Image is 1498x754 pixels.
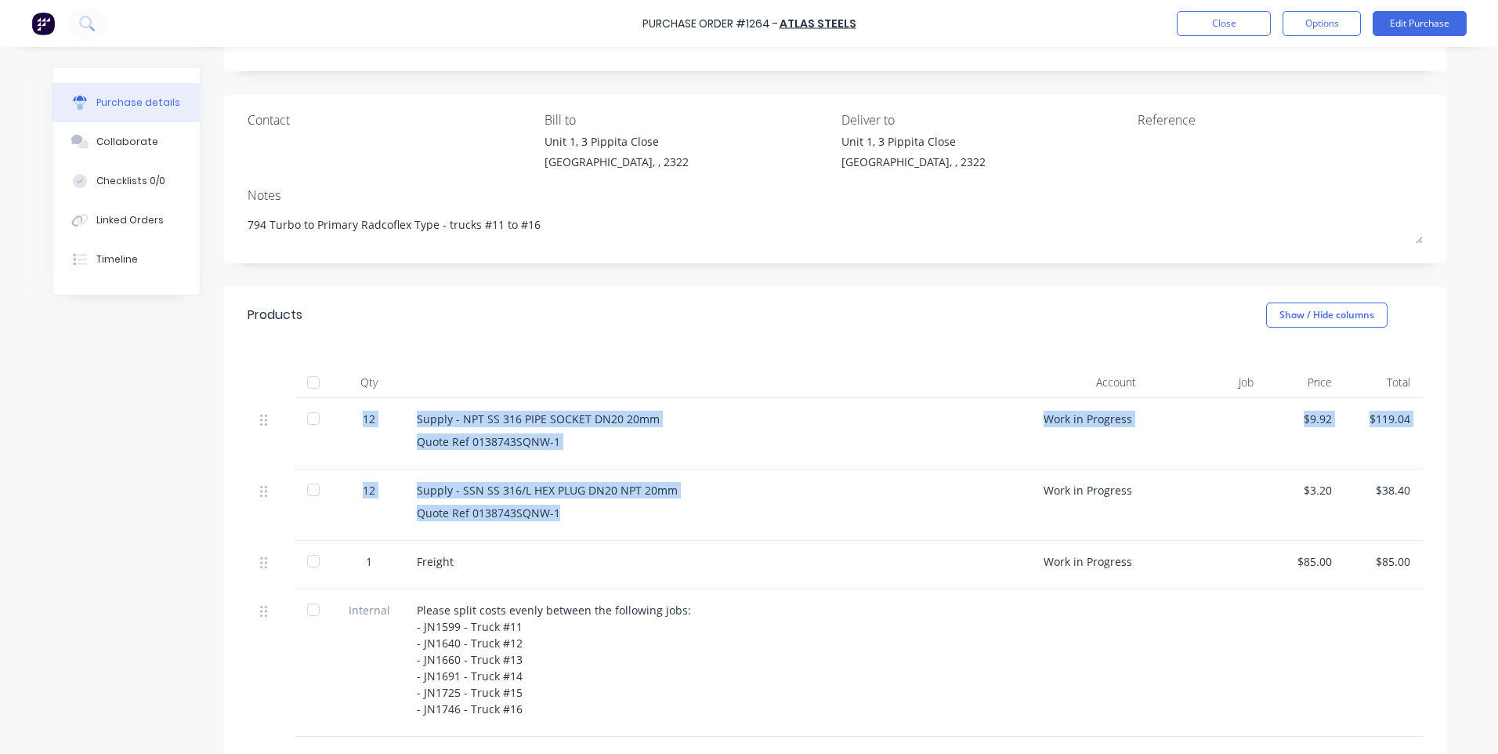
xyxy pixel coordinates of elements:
[52,83,200,122] button: Purchase details
[417,411,1019,427] div: Supply - NPT SS 316 PIPE SOCKET DN20 20mm
[346,411,392,427] div: 12
[1031,367,1149,398] div: Account
[417,433,1019,450] div: Quote Ref 0138743SQNW-1
[1279,482,1332,498] div: $3.20
[417,602,1019,717] div: Please split costs evenly between the following jobs: - JN1599 - Truck #11 - JN1640 - Truck #12 -...
[1031,541,1149,589] div: Work in Progress
[841,154,986,170] div: [GEOGRAPHIC_DATA], , 2322
[1357,482,1410,498] div: $38.40
[1266,303,1388,328] button: Show / Hide columns
[248,208,1423,244] textarea: 794 Turbo to Primary Radcoflex Type - trucks #11 to #16
[1177,11,1271,36] button: Close
[96,174,165,188] div: Checklists 0/0
[841,133,986,150] div: Unit 1, 3 Pippita Close
[545,133,689,150] div: Unit 1, 3 Pippita Close
[52,122,200,161] button: Collaborate
[96,252,138,266] div: Timeline
[52,240,200,279] button: Timeline
[841,111,1127,129] div: Deliver to
[1031,469,1149,541] div: Work in Progress
[1266,367,1344,398] div: Price
[1357,553,1410,570] div: $85.00
[1279,553,1332,570] div: $85.00
[417,482,1019,498] div: Supply - SSN SS 316/L HEX PLUG DN20 NPT 20mm
[1279,411,1332,427] div: $9.92
[1031,398,1149,469] div: Work in Progress
[52,161,200,201] button: Checklists 0/0
[346,602,392,618] span: Internal
[1283,11,1361,36] button: Options
[1138,111,1423,129] div: Reference
[1344,367,1423,398] div: Total
[334,367,404,398] div: Qty
[248,186,1423,205] div: Notes
[96,135,158,149] div: Collaborate
[1357,411,1410,427] div: $119.04
[96,96,180,110] div: Purchase details
[96,213,164,227] div: Linked Orders
[1149,367,1266,398] div: Job
[248,111,533,129] div: Contact
[248,306,302,324] div: Products
[31,12,55,35] img: Factory
[642,16,778,32] div: Purchase Order #1264 -
[545,111,830,129] div: Bill to
[346,482,392,498] div: 12
[346,553,392,570] div: 1
[417,553,1019,570] div: Freight
[417,505,1019,521] div: Quote Ref 0138743SQNW-1
[545,154,689,170] div: [GEOGRAPHIC_DATA], , 2322
[780,16,856,31] a: Atlas Steels
[52,201,200,240] button: Linked Orders
[1373,11,1467,36] button: Edit Purchase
